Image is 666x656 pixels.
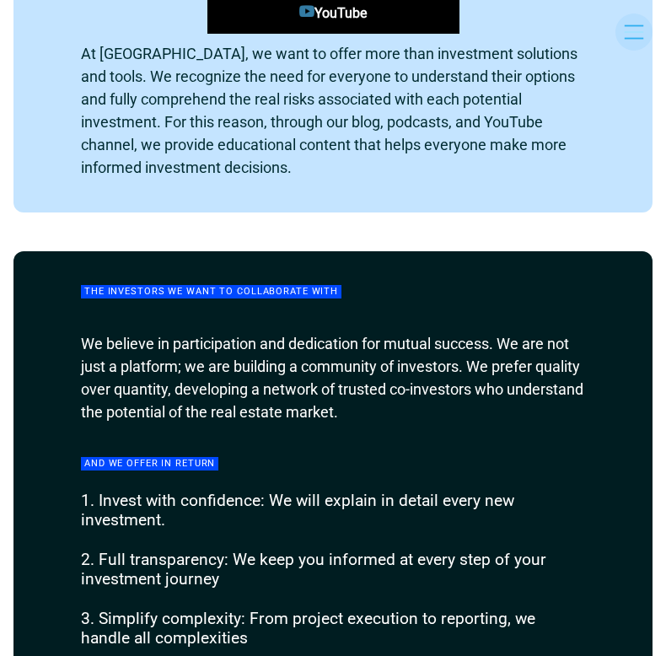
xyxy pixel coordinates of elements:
[81,285,341,298] span: The Investors We Want to Collaborate With
[81,491,585,530] h3: 1. Invest with confidence: We will explain in detail every new investment.
[81,550,585,589] h3: 2. Full transparency: We keep you informed at every step of your investment journey
[81,42,585,179] p: At [GEOGRAPHIC_DATA], we want to offer more than investment solutions and tools. We recognize the...
[81,609,585,648] h3: 3. Simplify complexity: From project execution to reporting, we handle all complexities
[81,457,218,470] span: And we offer in return
[81,332,585,423] p: We believe in participation and dedication for mutual success. We are not just a platform; we are...
[621,19,647,45] img: menu
[615,13,653,51] button: menu
[299,5,314,17] img: YouTube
